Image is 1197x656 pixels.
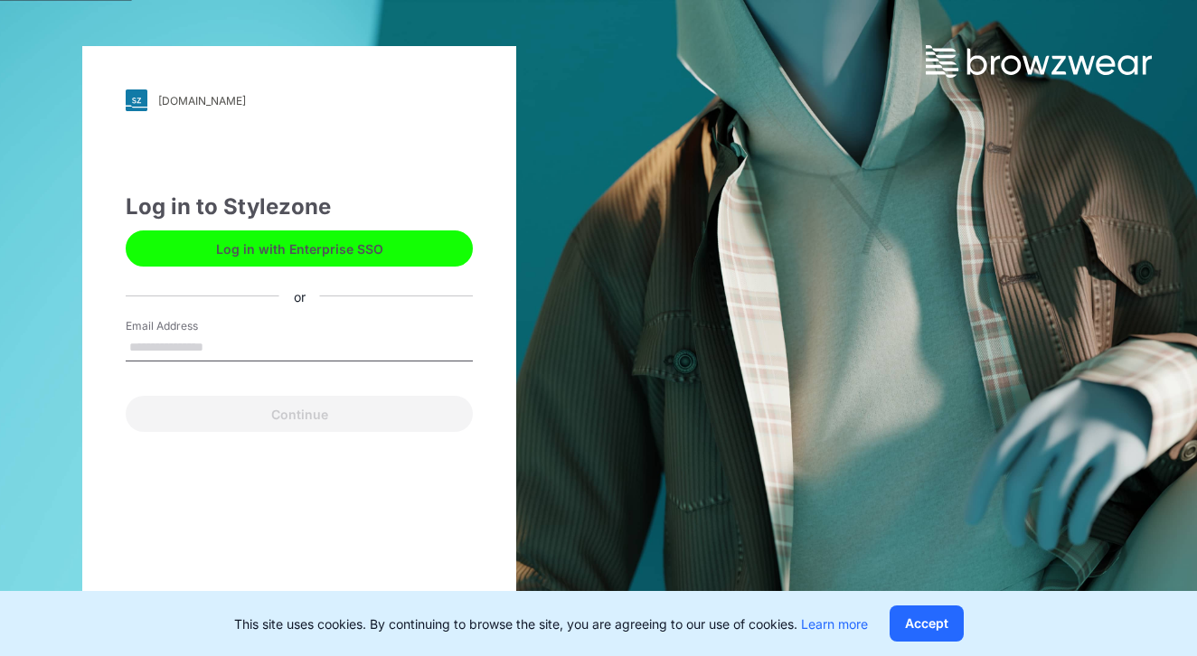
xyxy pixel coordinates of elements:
[926,45,1152,78] img: browzwear-logo.73288ffb.svg
[126,89,473,111] a: [DOMAIN_NAME]
[279,286,320,305] div: or
[890,605,964,642] button: Accept
[126,191,473,223] div: Log in to Stylezone
[801,616,868,632] a: Learn more
[126,318,252,334] label: Email Address
[126,89,147,111] img: svg+xml;base64,PHN2ZyB3aWR0aD0iMjgiIGhlaWdodD0iMjgiIHZpZXdCb3g9IjAgMCAyOCAyOCIgZmlsbD0ibm9uZSIgeG...
[126,230,473,267] button: Log in with Enterprise SSO
[234,614,868,633] p: This site uses cookies. By continuing to browse the site, you are agreeing to our use of cookies.
[158,94,246,108] div: [DOMAIN_NAME]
